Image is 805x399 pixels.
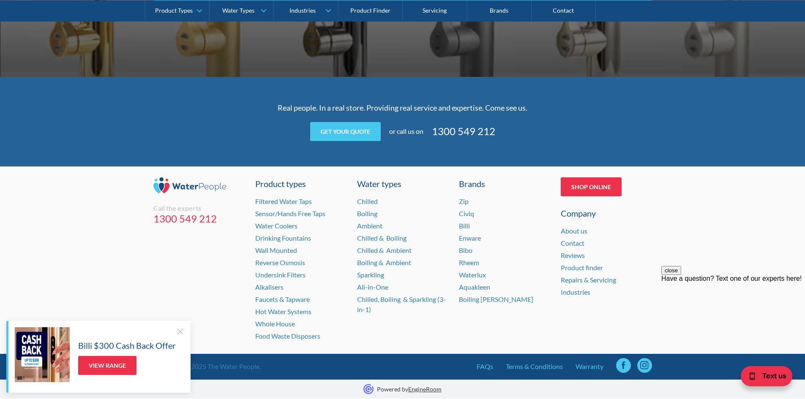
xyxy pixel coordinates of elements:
a: Sensor/Hands Free Taps [255,209,325,217]
a: Faucets & Tapware [255,295,310,303]
p: Powered by [377,385,442,394]
div: Industries [289,7,316,14]
a: Undersink Filters [255,271,306,279]
a: Boiling & Ambient [357,258,411,266]
div: Call the experts [153,204,245,212]
a: Wall Mounted [255,246,297,254]
a: Alkalisers [255,283,284,291]
a: Zip [459,197,469,205]
a: Whole House [255,320,295,328]
a: Water Coolers [255,222,297,230]
a: Reviews [561,251,585,259]
a: Shop Online [561,177,622,196]
a: Terms & Conditions [506,361,563,372]
iframe: podium webchat widget bubble [720,357,805,399]
a: Warranty [576,361,603,372]
a: Chilled & Ambient [357,246,412,254]
a: Chilled [357,197,378,205]
a: All-in-One [357,283,388,291]
a: View Range [78,356,136,375]
a: Bibo [459,246,472,254]
a: Product finder [561,263,603,271]
a: Sparkling [357,271,384,279]
a: Filtered Water Taps [255,197,312,205]
a: Chilled & Boiling [357,234,407,242]
div: Product Types [155,7,193,14]
a: Civiq [459,209,474,217]
a: Repairs & Servicing [561,276,616,284]
a: 1300 549 212 [432,124,495,139]
a: Boiling [PERSON_NAME] [459,295,533,303]
div: or call us on [389,126,423,136]
img: Billi $300 Cash Back Offer [15,327,70,382]
a: Boiling [357,209,377,217]
a: Product types [255,177,347,190]
a: Industries [561,288,590,296]
div: Company [561,207,652,220]
a: Ambient [357,222,382,230]
a: Enware [459,234,481,242]
div: © Copyright 2025 The Water People. [153,361,261,372]
a: Billi [459,222,470,230]
a: Waterlux [459,271,486,279]
a: Water types [357,177,448,190]
a: Get your quote [310,122,381,141]
a: Rheem [459,258,479,266]
h5: Billi $300 Cash Back Offer [78,339,176,352]
p: Real people. In a real store. Providing real service and expertise. Come see us. [238,102,568,114]
a: EngineRoom [408,385,442,393]
a: Food Waste Disposers [255,332,320,340]
a: Aquakleen [459,283,490,291]
a: Hot Water Systems [255,307,311,315]
div: Water Types [222,7,254,14]
a: Drinking Fountains [255,234,311,242]
a: Contact [561,239,584,247]
a: 1300 549 212 [153,212,245,225]
div: Brands [459,177,550,190]
a: FAQs [477,361,493,372]
iframe: podium webchat widget prompt [661,266,805,367]
a: Chilled, Boiling & Sparkling (3-in-1) [357,295,446,313]
a: About us [561,227,587,235]
a: Reverse Osmosis [255,258,305,266]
